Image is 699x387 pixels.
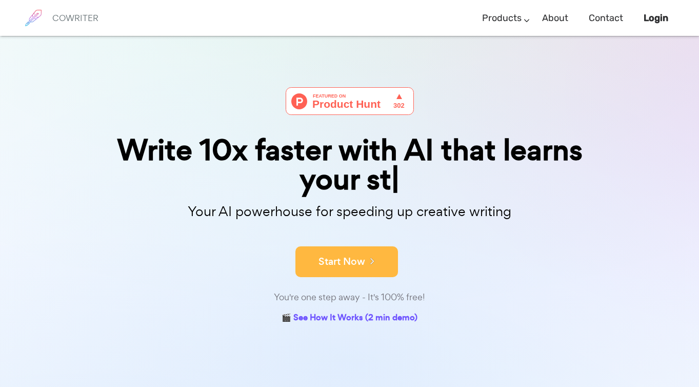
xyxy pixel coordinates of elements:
[295,246,398,277] button: Start Now
[282,311,417,326] a: 🎬 See How It Works (2 min demo)
[21,5,46,31] img: brand logo
[482,3,522,33] a: Products
[93,201,606,223] p: Your AI powerhouse for speeding up creative writing
[93,290,606,305] div: You're one step away - It's 100% free!
[644,12,668,24] b: Login
[644,3,668,33] a: Login
[589,3,623,33] a: Contact
[93,136,606,194] div: Write 10x faster with AI that learns your st
[286,87,414,115] img: Cowriter - Your AI buddy for speeding up creative writing | Product Hunt
[542,3,568,33] a: About
[52,13,98,23] h6: COWRITER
